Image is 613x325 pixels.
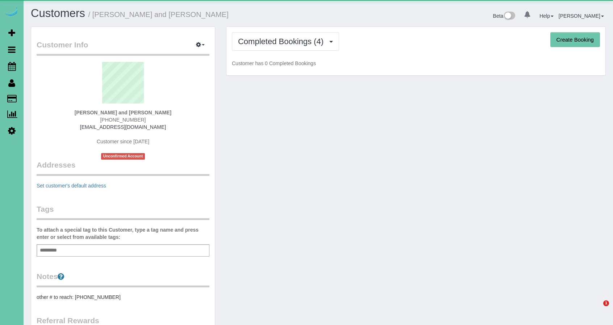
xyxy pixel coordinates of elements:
iframe: Intercom live chat [588,300,606,318]
a: Customers [31,7,85,20]
a: Help [539,13,554,19]
small: / [PERSON_NAME] and [PERSON_NAME] [88,10,229,18]
span: Unconfirmed Account [101,153,145,159]
strong: [PERSON_NAME] and [PERSON_NAME] [75,110,172,115]
legend: Tags [37,204,209,220]
span: Customer since [DATE] [97,139,149,144]
img: Automaid Logo [4,7,19,17]
span: [PHONE_NUMBER] [100,117,146,123]
span: 1 [603,300,609,306]
a: [PERSON_NAME] [559,13,604,19]
button: Create Booking [550,32,600,47]
a: Set customer's default address [37,183,106,189]
button: Completed Bookings (4) [232,32,339,51]
label: To attach a special tag to this Customer, type a tag name and press enter or select from availabl... [37,226,209,241]
img: New interface [503,12,515,21]
legend: Notes [37,271,209,287]
a: [EMAIL_ADDRESS][DOMAIN_NAME] [80,124,166,130]
legend: Customer Info [37,39,209,56]
p: Customer has 0 Completed Bookings [232,60,600,67]
span: Completed Bookings (4) [238,37,327,46]
a: Beta [493,13,516,19]
pre: other # to reach: [PHONE_NUMBER] [37,294,209,301]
